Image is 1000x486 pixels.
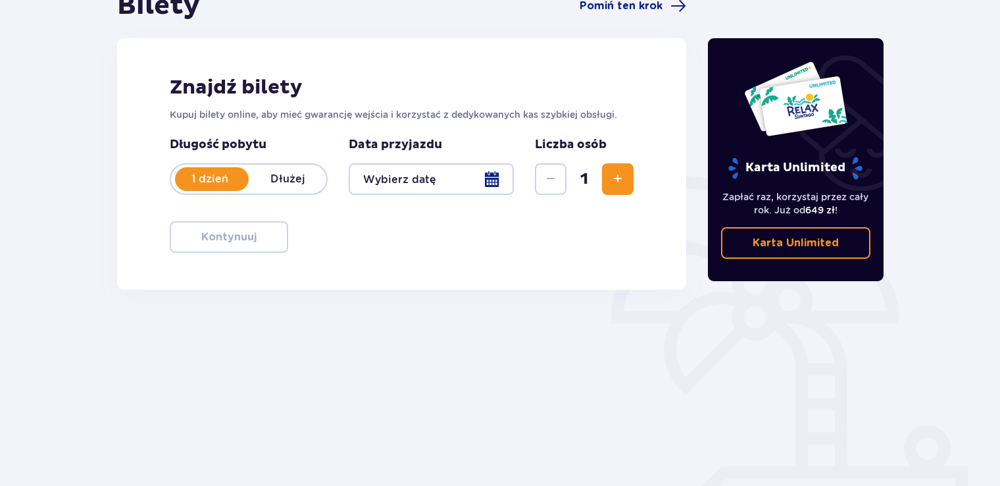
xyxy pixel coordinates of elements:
button: Kontynuuj [170,221,288,253]
p: Data przyjazdu [349,137,442,153]
h2: Znajdź bilety [170,75,634,100]
a: Karta Unlimited [721,227,871,259]
button: Zwiększ [602,163,634,195]
button: Zmniejsz [535,163,566,195]
p: Karta Unlimited [753,236,839,250]
p: Zapłać raz, korzystaj przez cały rok. Już od ! [721,190,871,217]
p: Kontynuuj [201,230,257,244]
p: 1 dzień [171,172,249,186]
p: Dłużej [249,172,326,186]
p: Karta Unlimited [727,157,864,180]
span: 1 [569,169,599,189]
p: Kupuj bilety online, aby mieć gwarancję wejścia i korzystać z dedykowanych kas szybkiej obsługi. [170,108,634,121]
img: Dwie karty całoroczne do Suntago z napisem 'UNLIMITED RELAX', na białym tle z tropikalnymi liśćmi... [743,61,848,137]
span: 649 zł [805,205,835,215]
p: Liczba osób [535,137,607,153]
p: Długość pobytu [170,137,328,153]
